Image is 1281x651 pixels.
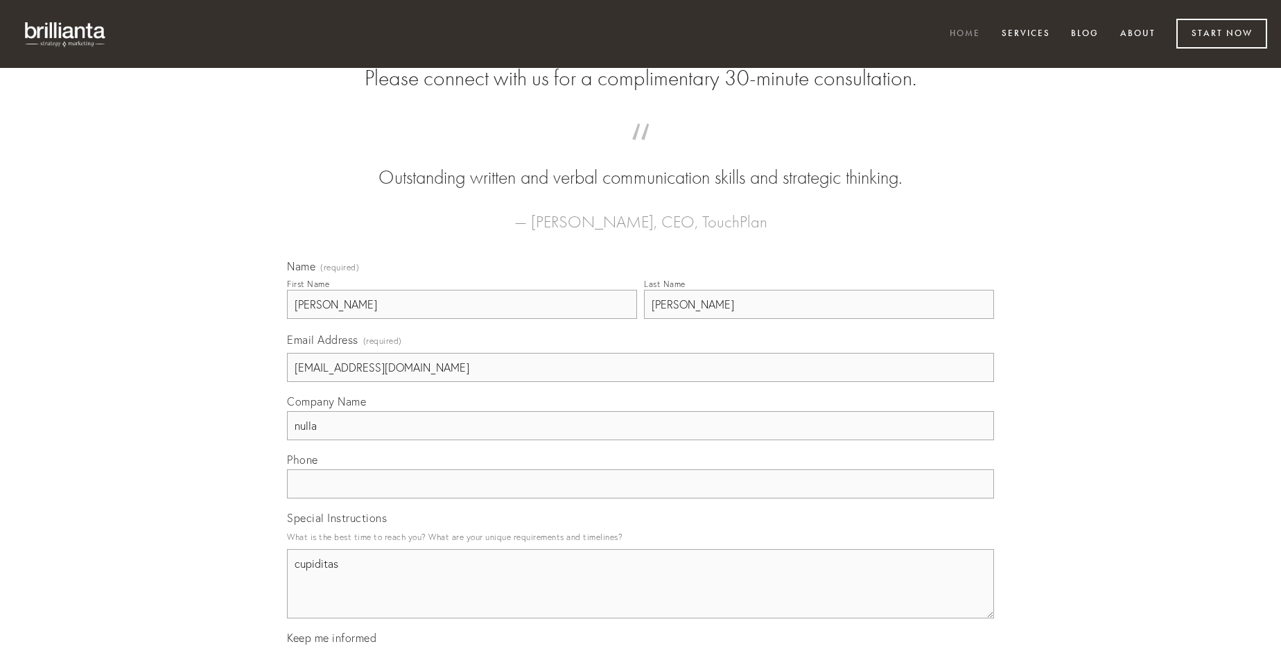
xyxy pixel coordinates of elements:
[287,549,994,618] textarea: cupiditas
[309,137,972,164] span: “
[1062,23,1108,46] a: Blog
[1111,23,1165,46] a: About
[14,14,118,54] img: brillianta - research, strategy, marketing
[287,631,376,645] span: Keep me informed
[993,23,1059,46] a: Services
[287,394,366,408] span: Company Name
[941,23,989,46] a: Home
[287,65,994,92] h2: Please connect with us for a complimentary 30-minute consultation.
[287,259,315,273] span: Name
[363,331,402,350] span: (required)
[287,279,329,289] div: First Name
[309,191,972,236] figcaption: — [PERSON_NAME], CEO, TouchPlan
[320,263,359,272] span: (required)
[287,333,358,347] span: Email Address
[287,528,994,546] p: What is the best time to reach you? What are your unique requirements and timelines?
[287,453,318,467] span: Phone
[1176,19,1267,49] a: Start Now
[309,137,972,191] blockquote: Outstanding written and verbal communication skills and strategic thinking.
[287,511,387,525] span: Special Instructions
[644,279,686,289] div: Last Name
